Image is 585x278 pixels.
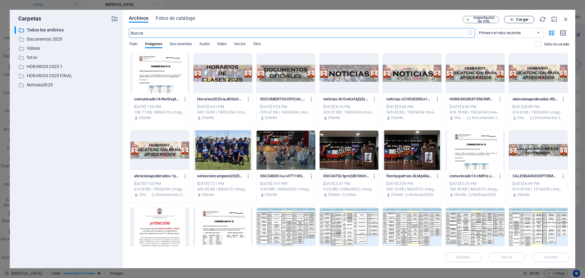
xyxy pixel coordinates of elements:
[111,15,118,22] i: Crear carpeta
[202,192,214,197] p: Cliente
[323,110,375,115] div: 623.37 KB | 1902x554 | image/jpeg
[139,115,151,121] p: Cliente
[197,181,249,186] div: [DATE] 7:21 PM
[449,192,501,197] div: Por: Cliente | Carpeta: Noticias2025
[449,115,501,121] div: Por: Cliente | Carpeta: Documentos 2025
[323,96,369,102] p: noticias-0rICwkxf4jQ3zxyuR2CDNA.jpg
[449,104,501,110] div: [DATE] 8:50 PM
[260,104,312,110] div: [DATE] 9:23 PM
[129,15,148,22] span: Archivos
[129,28,467,38] input: Buscar
[328,115,340,121] p: Cliente
[15,15,41,23] p: Carpetas
[134,181,186,186] div: [DATE] 7:35 PM
[27,45,107,52] p: Videos
[386,186,438,192] div: 359.16 KB | 800x570 | image/jpeg
[454,192,466,197] p: Cliente
[449,181,501,186] div: [DATE] 5:25 PM
[323,173,369,179] p: DSC04752-tpm2dD1R6HUL2SJQcz2Ngg.JPG
[323,104,375,110] div: [DATE] 9:15 PM
[260,186,312,192] div: 5.94 MB | 5456x3632 | image/jpeg
[449,96,495,102] p: HORARIODEATENCINPARAAPODERADOS-vSHZbno6nVMgCCUD_gyYRQ.jpg
[15,72,118,80] div: HORARIOS 2025 FINAL
[323,181,375,186] div: [DATE] 3:57 PM
[449,110,501,115] div: 618.78 KB | 1902x554 | image/jpeg
[139,192,150,197] p: Cliente
[265,115,277,121] p: Cliente
[27,81,107,88] p: Noticias2025
[386,181,438,186] div: [DATE] 2:09 PM
[134,186,186,192] div: 614.8 KB | 1902x554 | image/jpeg
[517,115,528,121] p: Cliente
[504,16,534,23] button: Cargar
[27,63,107,70] p: HORARIOS 2025 1
[27,72,107,79] p: HORARIOS 2025 FINAL
[27,54,107,61] p: fotos
[512,186,564,192] div: 614.39 KB | 1213x250 | image/png
[15,35,118,43] div: Documentos 2025
[15,81,118,89] div: Noticias2025
[134,104,186,110] div: [DATE] 1:50 PM
[544,42,569,47] p: Solo muestra los archivos que no están usándose en el sitio web. Los archivos añadidos durante es...
[386,96,432,102] p: noticias-U2VEvESDGe1VvHqnIwTqSw.jpg
[156,15,195,22] span: Fotos de catálogo
[391,115,403,121] p: Cliente
[449,173,495,179] p: comunicado13-zMPvzJyViuYpJzO-7QC-Ew.jpg
[463,16,499,23] button: Importación de URL
[134,192,186,197] div: Por: Cliente | Carpeta: Documentos 2025
[234,40,246,49] span: Vector
[539,16,546,23] i: Volver a cargar
[473,192,496,197] p: Noticias2025
[260,173,306,179] p: DSC04820-IoJ-vl7T1W3GVBYm850KlQ.JPG
[386,173,432,179] p: fiestaspatrias-dLMp40arYW9rPElGWXS3Fw.jpg
[516,18,529,21] span: Cargar
[323,186,375,192] div: 5.03 MB | 5456x3632 | image/jpeg
[202,115,214,121] p: Cliente
[346,192,356,197] p: fotos
[15,63,118,70] div: HORARIOS 2025 1
[253,40,261,49] span: Otro
[134,96,180,102] p: comunicado14-RwSixptsZG7pr4qQ-qZEVA.jpg
[197,104,249,110] div: [DATE] 9:41 PM
[260,96,306,102] p: DOCUMENTOSOFICIALES-IEg7p1xbQQm-jvQxrrU_0w.jpg
[454,115,465,121] p: Cliente
[328,192,340,197] p: Cliente
[409,192,433,197] p: Noticias2025
[512,181,564,186] div: [DATE] 6:49 PM
[170,40,192,49] span: Documentos
[2,2,43,8] a: Skip to main content
[199,40,209,49] span: Audio
[15,54,118,61] div: fotos
[15,26,16,34] div: ​
[197,110,249,115] div: 542.15 KB | 1902x554 | image/jpeg
[517,192,529,197] p: Cliente
[197,96,243,102] p: Horarios2025-iaJRiSeS_3086bs6gfjAjQ.jpg
[265,192,277,197] p: Cliente
[512,110,564,115] div: 614.8 KB | 1902x554 | image/jpeg
[27,27,107,34] p: Todos los archivos
[217,40,227,49] span: Video
[197,186,249,192] div: 423.85 KB | 800x570 | image/jpeg
[512,115,564,121] div: Por: Cliente | Carpeta: Documentos 2025
[535,115,564,121] p: Documentos 2025
[512,96,558,102] p: atencionapoderados-R03dqKeYZOdDyvb_mpTkDQ.jpg
[386,110,438,115] div: 545.83 KB | 1902x554 | image/jpeg
[197,173,243,179] p: seleecioncampeon2025-k0rr_gNjxA8G9JDPmUrU0w.jpg
[551,16,558,23] i: Minimizar
[472,115,501,121] p: Documentos 2025
[512,173,558,179] p: CALENDARIOSEPTIEMBRE-0pkz0o1RTW3ocWiQ--xAuw.png
[134,110,186,115] div: 138.71 KB | 800x570 | image/jpeg
[391,192,403,197] p: Cliente
[260,110,312,115] div: 570.67 KB | 1902x554 | image/jpeg
[472,16,496,23] span: Importación de URL
[15,45,118,52] div: Videos
[386,192,438,197] div: Por: Cliente | Carpeta: Noticias2025
[562,16,569,23] i: Cerrar
[145,40,163,49] span: Imágenes
[449,186,501,192] div: 183.45 KB | 800x570 | image/jpeg
[386,104,438,110] div: [DATE] 9:06 PM
[27,36,107,43] p: Documentos 2025
[129,40,137,49] span: Todo
[156,192,186,197] p: Documentos 2025
[260,181,312,186] div: [DATE] 3:57 PM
